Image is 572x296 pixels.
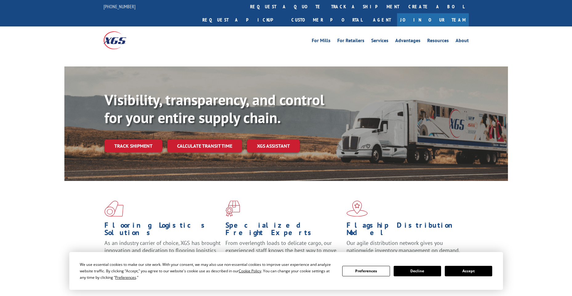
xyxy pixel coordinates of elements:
button: Accept [445,266,492,276]
a: Track shipment [104,139,162,152]
span: As an industry carrier of choice, XGS has brought innovation and dedication to flooring logistics... [104,239,221,261]
a: For Retailers [337,38,364,45]
a: For Mills [312,38,331,45]
div: Cookie Consent Prompt [69,252,503,290]
h1: Flagship Distribution Model [347,222,463,239]
p: From overlength loads to delicate cargo, our experienced staff knows the best way to move your fr... [225,239,342,267]
a: Customer Portal [287,13,367,26]
a: XGS ASSISTANT [247,139,300,153]
img: xgs-icon-focused-on-flooring-red [225,201,240,217]
button: Decline [394,266,441,276]
a: Request a pickup [198,13,287,26]
b: Visibility, transparency, and control for your entire supply chain. [104,90,324,127]
span: Our agile distribution network gives you nationwide inventory management on demand. [347,239,460,254]
a: Join Our Team [397,13,469,26]
a: Services [371,38,388,45]
h1: Flooring Logistics Solutions [104,222,221,239]
h1: Specialized Freight Experts [225,222,342,239]
a: Calculate transit time [167,139,242,153]
a: Agent [367,13,397,26]
img: xgs-icon-flagship-distribution-model-red [347,201,368,217]
a: About [456,38,469,45]
span: Preferences [115,275,136,280]
span: Cookie Policy [239,268,261,274]
a: [PHONE_NUMBER] [103,3,136,10]
a: Advantages [395,38,420,45]
img: xgs-icon-total-supply-chain-intelligence-red [104,201,124,217]
a: Resources [427,38,449,45]
button: Preferences [342,266,390,276]
div: We use essential cookies to make our site work. With your consent, we may also use non-essential ... [80,261,335,281]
